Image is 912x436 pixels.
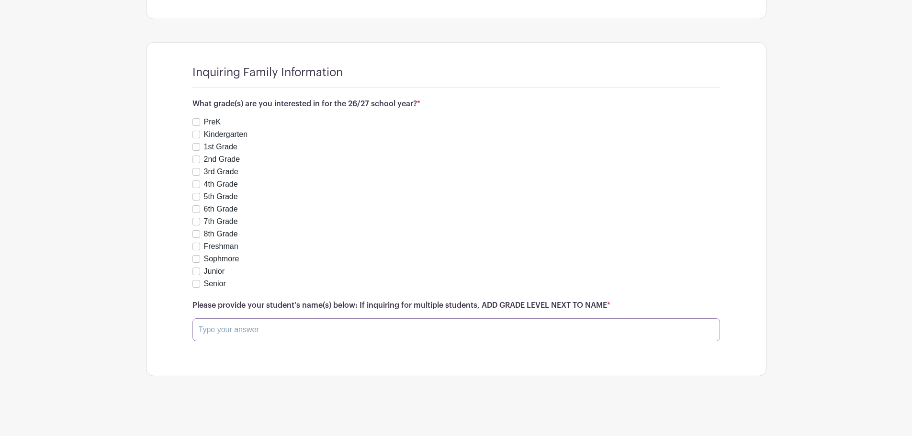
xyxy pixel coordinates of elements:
[204,141,237,153] label: 1st Grade
[204,166,238,178] label: 3rd Grade
[204,266,225,277] label: Junior
[204,253,239,265] label: Sophmore
[192,66,343,79] h4: Inquiring Family Information
[204,129,248,140] label: Kindergarten
[204,154,240,165] label: 2nd Grade
[204,278,226,290] label: Senior
[204,179,238,190] label: 4th Grade
[192,301,720,310] h6: Please provide your student's name(s) below: If inquiring for multiple students, ADD GRADE LEVEL ...
[204,228,238,240] label: 8th Grade
[204,241,238,252] label: Freshman
[204,191,238,202] label: 5th Grade
[204,116,221,128] label: PreK
[192,100,720,109] h6: What grade(s) are you interested in for the 26/27 school year?
[204,203,238,215] label: 6th Grade
[192,318,720,341] input: Type your answer
[204,216,238,227] label: 7th Grade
